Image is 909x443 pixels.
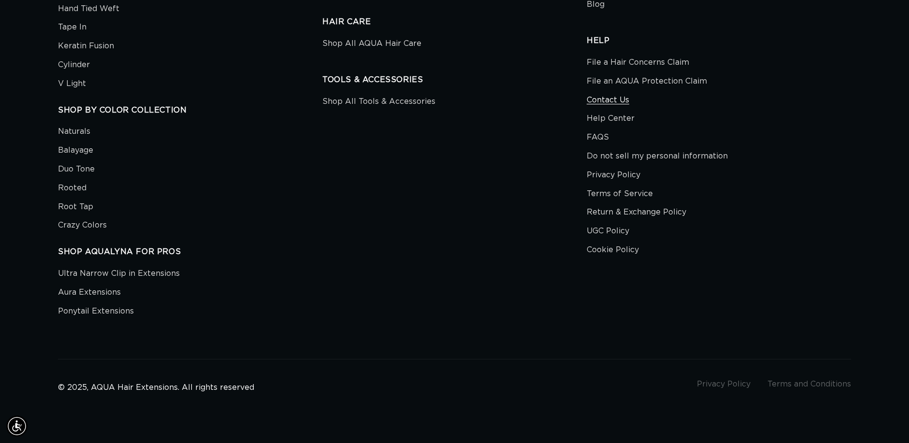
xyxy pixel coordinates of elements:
a: Tape In [58,18,87,37]
h2: SHOP BY COLOR COLLECTION [58,105,322,115]
a: Ultra Narrow Clip in Extensions [58,267,180,283]
a: FAQS [587,128,609,147]
a: Shop All Tools & Accessories [322,95,435,111]
iframe: Chat Widget [861,397,909,443]
a: Privacy Policy [587,166,640,185]
a: File an AQUA Protection Claim [587,72,707,91]
a: V Light [58,74,86,93]
a: Balayage [58,141,93,160]
h2: SHOP AQUALYNA FOR PROS [58,247,322,257]
a: Terms of Service [587,185,653,203]
a: Aura Extensions [58,283,121,302]
h2: HELP [587,36,851,46]
a: Root Tap [58,198,93,216]
a: Rooted [58,179,87,198]
a: Cookie Policy [587,241,639,259]
a: UGC Policy [587,222,629,241]
a: Shop All AQUA Hair Care [322,37,421,53]
div: Accessibility Menu [6,415,28,437]
a: Cylinder [58,56,90,74]
small: © 2025, AQUA Hair Extensions. All rights reserved [58,384,254,391]
a: Contact Us [587,91,629,110]
a: Help Center [587,109,635,128]
a: Crazy Colors [58,216,107,235]
h2: TOOLS & ACCESSORIES [322,75,587,85]
a: Do not sell my personal information [587,147,728,166]
a: Keratin Fusion [58,37,114,56]
a: Duo Tone [58,160,95,179]
a: Naturals [58,125,90,141]
a: Terms and Conditions [767,380,851,388]
a: Ponytail Extensions [58,302,134,321]
a: File a Hair Concerns Claim [587,56,689,72]
h2: HAIR CARE [322,17,587,27]
a: Privacy Policy [697,380,750,388]
a: Return & Exchange Policy [587,203,686,222]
